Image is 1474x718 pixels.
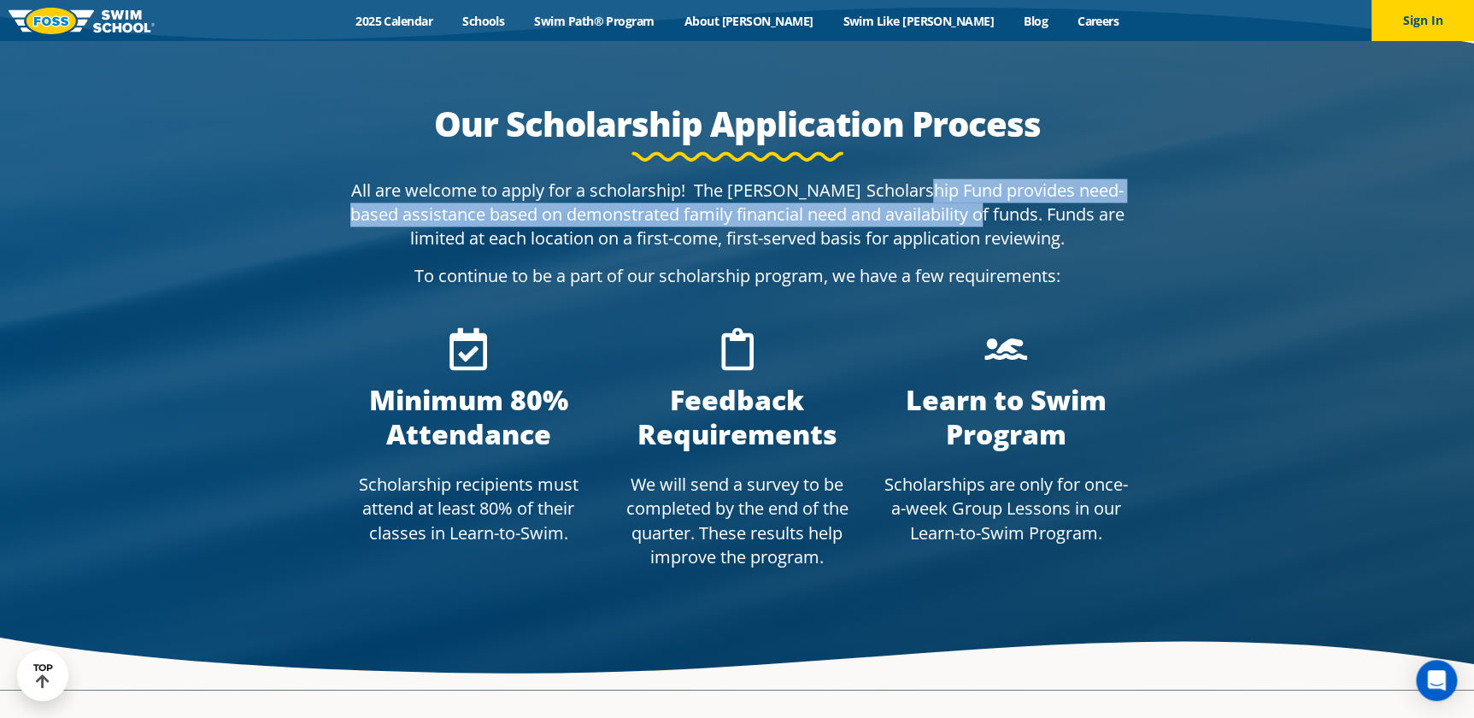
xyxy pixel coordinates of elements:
[334,103,1141,144] h2: Our Scholarship Application Process
[369,381,568,452] span: Minimum 80% Attendance
[448,13,520,29] a: Schools
[669,13,828,29] a: About [PERSON_NAME]
[33,662,53,689] div: TOP
[520,13,669,29] a: Swim Path® Program
[334,179,1141,250] p: All are welcome to apply for a scholarship! The [PERSON_NAME] Scholarship Fund provides need-base...
[906,381,1107,452] span: Learn to Swim Program
[334,264,1141,288] p: To continue to be a part of our scholarship program, we have a few requirements:
[1008,13,1062,29] a: Blog
[880,473,1132,544] p: Scholarships are only for once-a-week Group Lessons in our Learn-to-Swim Program.
[637,381,837,452] span: Feedback Requirements
[341,13,448,29] a: 2025 Calendar
[1416,660,1457,701] div: Open Intercom Messenger
[9,8,155,34] img: FOSS Swim School Logo
[1062,13,1133,29] a: Careers
[611,473,863,568] p: We will send a survey to be completed by the end of the quarter. These results help improve the p...
[343,473,595,544] p: Scholarship recipients must attend at least 80% of their classes in Learn-to-Swim.
[828,13,1009,29] a: Swim Like [PERSON_NAME]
